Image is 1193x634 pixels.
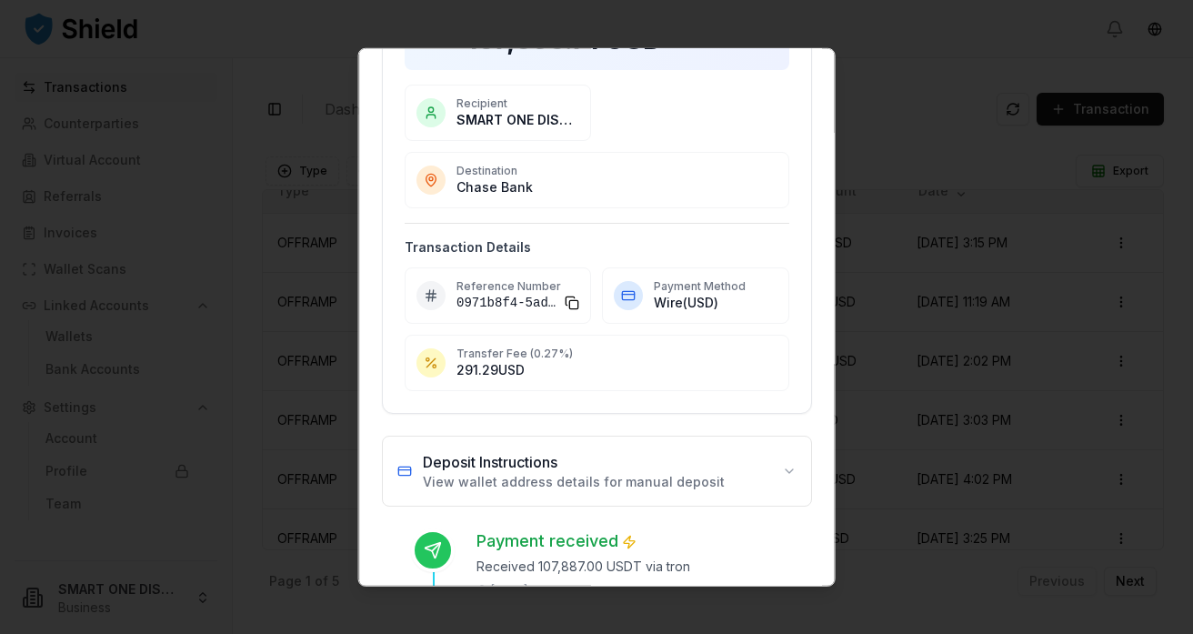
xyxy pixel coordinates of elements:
[654,278,777,293] p: Payment Method
[423,472,725,490] p: View wallet address details for manual deposit
[456,293,557,311] span: 0971b8f4-5ad8-4744-80f3-7e7dbd4df4fe
[383,436,811,505] button: Deposit InstructionsView wallet address details for manual deposit
[476,557,812,575] p: Received 107,887.00 USDT via tron
[456,110,579,128] p: SMART ONE DISTRIBUTIONS CORP
[456,177,777,196] p: Chase Bank
[456,163,777,177] p: Destination
[423,450,725,472] h3: Deposit Instructions
[405,237,789,256] h4: Transaction Details
[456,96,579,110] p: Recipient
[456,360,777,378] p: 291.29 USD
[456,278,579,293] p: Reference Number
[476,528,637,553] h3: Payment received
[654,293,777,311] p: Wire ( USD )
[491,582,589,597] p: [DATE] 3:20:55 PM
[456,346,777,360] p: Transfer Fee ( 0.27 %)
